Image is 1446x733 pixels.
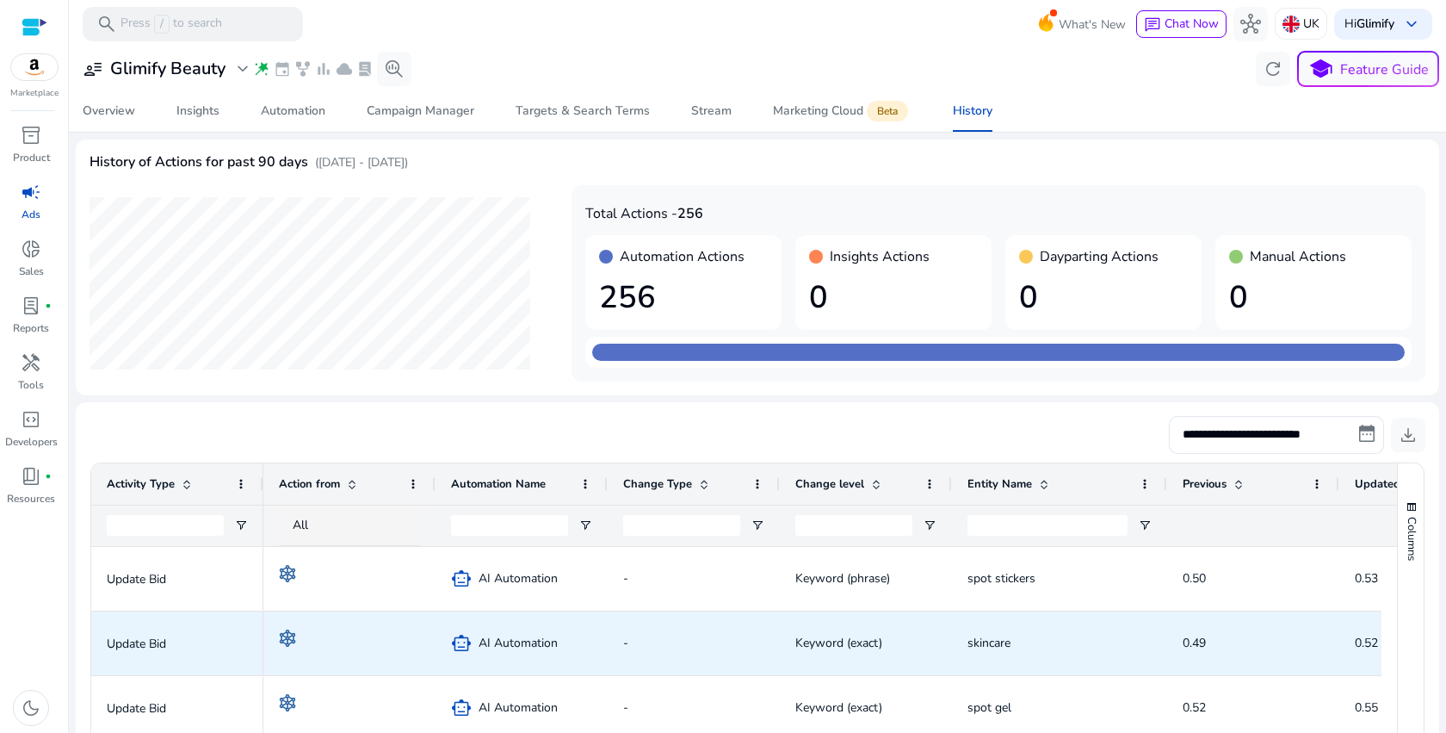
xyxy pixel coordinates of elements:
[315,153,408,171] p: ([DATE] - [DATE])
[83,59,103,79] span: user_attributes
[279,565,296,582] img: rule-automation.svg
[451,515,568,536] input: Automation Name Filter Input
[479,561,558,596] span: AI Automation
[234,519,248,532] button: Open Filter Menu
[1344,18,1394,30] p: Hi
[21,125,41,146] span: inventory_2
[21,295,41,316] span: lab_profile
[795,570,890,587] span: Keyword (phrase)
[578,519,592,532] button: Open Filter Menu
[1391,418,1425,452] button: download
[1398,425,1418,445] span: download
[1183,635,1206,651] span: 0.49
[795,515,912,536] input: Change level Filter Input
[1138,519,1152,532] button: Open Filter Menu
[7,491,55,506] p: Resources
[279,630,296,647] img: rule-automation.svg
[1355,635,1378,651] span: 0.52
[451,476,546,492] span: Automation Name
[751,519,764,532] button: Open Filter Menu
[279,476,340,492] span: Action from
[1401,14,1422,34] span: keyboard_arrow_down
[1250,249,1346,265] h4: Manual Actions
[623,635,628,651] span: -
[620,249,745,265] h4: Automation Actions
[1229,279,1398,316] h1: 0
[967,570,1035,587] span: spot stickers
[377,52,411,86] button: search_insights
[21,466,41,487] span: book_4
[479,690,558,725] span: AI Automation
[599,279,768,316] h1: 256
[45,302,52,309] span: fiber_manual_record
[967,476,1032,492] span: Entity Name
[176,105,219,117] div: Insights
[1282,16,1300,33] img: uk.svg
[585,206,1412,222] h4: Total Actions -
[107,691,248,726] p: Update Bid
[1233,7,1268,41] button: hub
[22,207,40,222] p: Ads
[623,515,740,536] input: Change Type Filter Input
[1059,9,1126,40] span: What's New
[293,517,308,533] span: All
[1355,570,1378,587] span: 0.53
[1340,59,1429,80] p: Feature Guide
[336,60,353,78] span: cloud
[13,150,50,165] p: Product
[451,633,472,654] span: smart_toy
[1040,249,1159,265] h4: Dayparting Actions
[795,476,864,492] span: Change level
[923,519,936,532] button: Open Filter Menu
[253,60,270,78] span: wand_stars
[1165,16,1219,32] span: Chat Now
[21,409,41,430] span: code_blocks
[90,154,308,171] h4: History of Actions for past 90 days
[315,60,332,78] span: bar_chart
[261,105,325,117] div: Automation
[96,14,117,34] span: search
[451,698,472,718] span: smart_toy
[967,635,1010,651] span: skincare
[1144,16,1161,34] span: chat
[107,562,248,597] p: Update Bid
[19,264,44,279] p: Sales
[1240,14,1261,34] span: hub
[795,635,882,651] span: Keyword (exact)
[21,239,41,259] span: donut_small
[83,105,135,117] div: Overview
[154,15,170,34] span: /
[384,59,405,79] span: search_insights
[356,60,374,78] span: lab_profile
[107,476,175,492] span: Activity Type
[1355,476,1400,492] span: Updated
[107,515,224,536] input: Activity Type Filter Input
[451,568,472,589] span: smart_toy
[120,15,222,34] p: Press to search
[232,59,253,79] span: expand_more
[1183,476,1227,492] span: Previous
[953,105,992,117] div: History
[773,104,911,118] div: Marketing Cloud
[1256,52,1290,86] button: refresh
[294,60,312,78] span: family_history
[1263,59,1283,79] span: refresh
[479,625,558,661] span: AI Automation
[1308,57,1333,82] span: school
[795,699,882,716] span: Keyword (exact)
[1019,279,1188,316] h1: 0
[21,698,41,718] span: dark_mode
[677,204,703,223] b: 256
[867,101,908,121] span: Beta
[21,352,41,373] span: handyman
[45,473,52,480] span: fiber_manual_record
[1297,51,1439,87] button: schoolFeature Guide
[110,59,226,79] h3: Glimify Beauty
[967,699,1011,716] span: spot gel
[1355,699,1378,716] span: 0.55
[11,54,58,80] img: amazon.svg
[1303,9,1319,39] p: UK
[107,626,248,662] p: Update Bid
[1136,10,1227,38] button: chatChat Now
[830,249,930,265] h4: Insights Actions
